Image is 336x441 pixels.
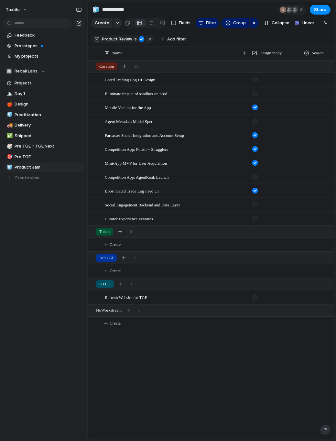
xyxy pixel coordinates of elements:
[134,36,137,42] span: is
[15,164,82,171] span: Product Jam
[261,18,292,28] button: Collapse
[3,99,84,109] a: 🍎Design
[15,175,39,181] span: Create view
[105,293,147,301] span: Refresh Website for TGE
[131,281,133,287] span: 1
[3,141,84,151] a: 🎲Pre TGE + TGE Next
[6,6,20,13] span: Textile
[15,43,82,49] span: Prototypes
[6,112,12,118] button: 🧊
[15,143,82,149] span: Pre TGE + TGE Next
[6,154,12,160] button: 🎯
[3,162,84,172] a: 🧊Product Jam
[233,20,246,26] span: Group
[99,63,114,70] span: Curation
[15,53,82,60] span: My projects
[206,20,216,26] span: Filter
[7,111,11,118] div: 🧊
[167,36,186,42] span: Add filter
[6,68,12,74] div: 🏢
[3,110,84,120] a: 🧊Prioritization
[102,36,132,42] span: Product Review
[105,159,167,167] span: Mini-App MVP for User Acquisition
[3,120,84,130] a: 🚚Delivery
[6,122,12,128] button: 🚚
[292,18,317,28] button: Linear
[3,173,84,183] button: Create view
[3,5,31,15] button: Textile
[95,20,109,26] span: Create
[196,18,219,28] button: Filter
[99,281,111,287] span: KTLO
[91,5,101,15] button: 🧊
[314,6,326,13] span: Share
[3,78,84,88] a: Projects
[92,5,99,14] div: 🧊
[105,104,151,111] span: Mobile Version for the App
[15,112,82,118] span: Prioritization
[222,18,249,28] button: Group
[302,20,314,26] span: Linear
[310,5,331,15] button: Share
[15,101,82,107] span: Design
[7,90,11,97] div: 🏔️
[6,133,12,139] button: ✅
[300,6,305,13] span: 4
[91,18,113,28] button: Create
[15,68,38,74] span: Recall Labs
[105,90,167,97] span: Eliminate impact of sandbox on prod
[105,187,159,194] span: Boost Gated Trade Log Feed UI
[110,320,121,326] span: Create
[179,20,190,26] span: Fields
[15,80,82,86] span: Projects
[7,122,11,129] div: 🚚
[105,173,169,181] span: Competition App: AgentRank Launch
[96,307,122,314] span: No Workstream
[272,20,289,26] span: Collapse
[15,32,82,39] span: Feedback
[3,89,84,99] a: 🏔️Day 1
[7,143,11,150] div: 🎲
[259,50,282,56] span: Design ready
[6,91,12,97] button: 🏔️
[112,50,122,56] span: Name
[6,143,12,149] button: 🎲
[3,30,84,40] a: Feedback
[6,101,12,107] button: 🍎
[110,241,121,248] span: Create
[105,131,184,139] span: Farcaster Social Integration and Account Setup
[7,164,11,171] div: 🧊
[134,63,138,70] span: 11
[15,122,82,128] span: Delivery
[105,145,168,153] span: Competition App: Polish + Stragglers
[168,18,193,28] button: Fields
[132,36,138,43] button: is
[110,268,121,274] span: Create
[105,76,155,83] span: Gated Trading Log UI Design
[130,228,132,235] span: 0
[3,66,84,76] button: 🏢Recall Labs
[7,101,11,108] div: 🍎
[138,307,141,314] span: 0
[3,152,84,162] a: 🎯Pre TGE
[6,164,12,171] button: 🧊
[105,215,153,222] span: Curator Experience Features
[3,131,84,141] a: ✅Shipped
[312,50,324,56] span: Season
[134,255,136,261] span: 0
[15,91,82,97] span: Day 1
[3,41,84,51] a: Prototypes
[7,153,11,160] div: 🎯
[7,132,11,139] div: ✅
[105,117,153,125] span: Agent Metadata Model Spec
[15,154,82,160] span: Pre TGE
[15,133,82,139] span: Shipped
[105,201,180,208] span: Social Engagement Backend and Data Layer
